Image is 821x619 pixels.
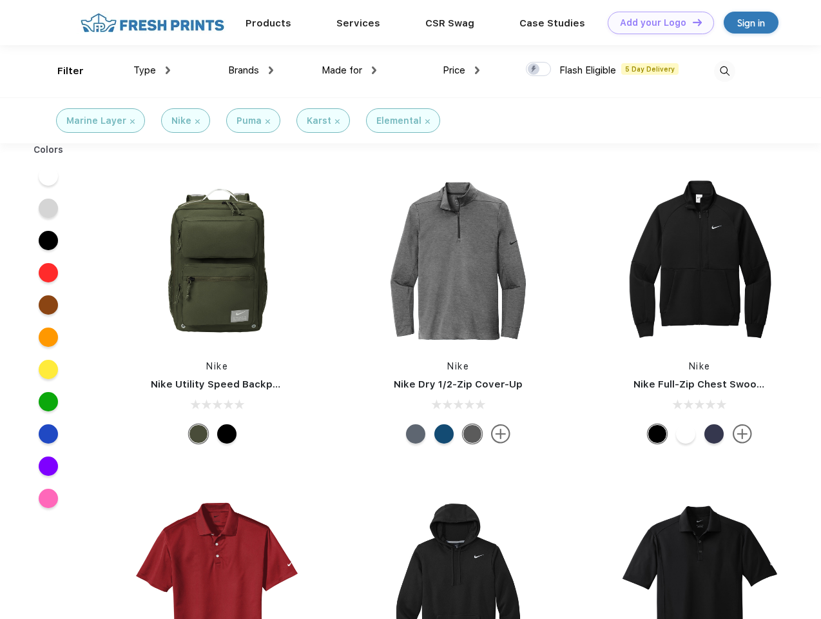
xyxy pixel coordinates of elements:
a: Products [246,17,291,29]
div: Cargo Khaki [189,424,208,444]
img: dropdown.png [475,66,479,74]
div: Midnight Navy [704,424,724,444]
img: dropdown.png [166,66,170,74]
span: 5 Day Delivery [621,63,679,75]
div: Karst [307,114,331,128]
span: Made for [322,64,362,76]
div: Black [217,424,237,444]
img: func=resize&h=266 [614,175,786,347]
div: Puma [237,114,262,128]
a: Nike [689,361,711,371]
div: Add your Logo [620,17,686,28]
img: desktop_search.svg [714,61,735,82]
div: Colors [24,143,73,157]
img: func=resize&h=266 [372,175,544,347]
a: Nike Full-Zip Chest Swoosh Jacket [633,378,805,390]
img: more.svg [733,424,752,444]
img: filter_cancel.svg [425,119,430,124]
div: Navy Heather [406,424,425,444]
span: Brands [228,64,259,76]
a: Nike [206,361,228,371]
div: Filter [57,64,84,79]
a: Services [336,17,380,29]
div: Gym Blue [434,424,454,444]
div: Nike [171,114,191,128]
img: filter_cancel.svg [335,119,340,124]
div: Black Heather [463,424,482,444]
img: filter_cancel.svg [130,119,135,124]
img: more.svg [491,424,510,444]
div: Elemental [376,114,421,128]
span: Price [443,64,465,76]
img: dropdown.png [372,66,376,74]
a: Sign in [724,12,778,34]
img: fo%20logo%202.webp [77,12,228,34]
div: White [676,424,695,444]
div: Black [648,424,667,444]
a: Nike [447,361,469,371]
div: Sign in [737,15,765,30]
a: CSR Swag [425,17,474,29]
img: DT [693,19,702,26]
a: Nike Dry 1/2-Zip Cover-Up [394,378,523,390]
span: Flash Eligible [559,64,616,76]
img: dropdown.png [269,66,273,74]
img: filter_cancel.svg [266,119,270,124]
span: Type [133,64,156,76]
img: filter_cancel.svg [195,119,200,124]
a: Nike Utility Speed Backpack [151,378,290,390]
div: Marine Layer [66,114,126,128]
img: func=resize&h=266 [131,175,303,347]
